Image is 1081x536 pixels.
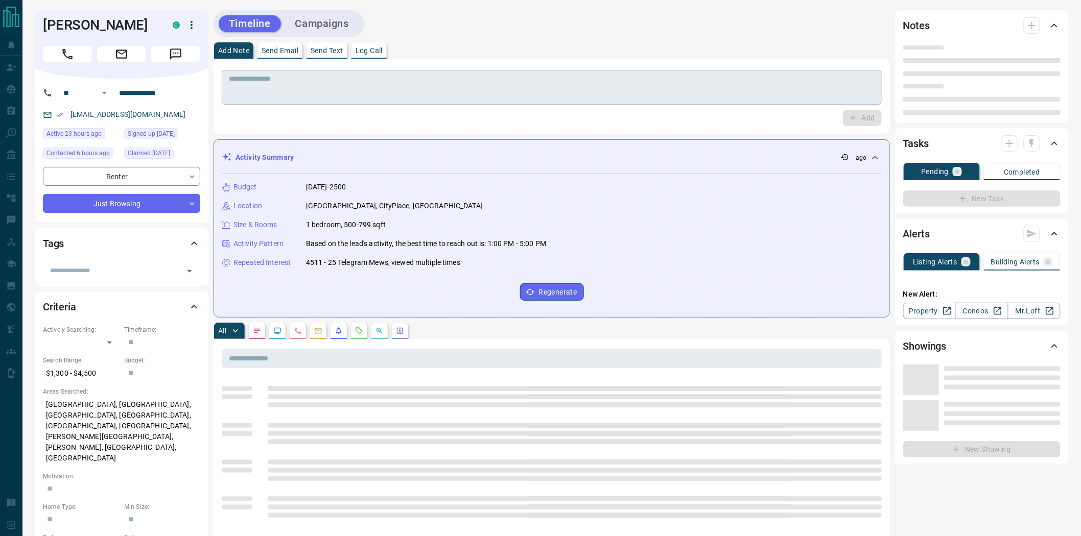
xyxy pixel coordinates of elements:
[355,327,363,335] svg: Requests
[903,289,1061,300] p: New Alert:
[124,325,200,334] p: Timeframe:
[222,148,881,167] div: Activity Summary-- ago
[43,396,200,467] p: [GEOGRAPHIC_DATA], [GEOGRAPHIC_DATA], [GEOGRAPHIC_DATA], [GEOGRAPHIC_DATA], [GEOGRAPHIC_DATA], [G...
[311,47,343,54] p: Send Text
[43,231,200,256] div: Tags
[294,327,302,335] svg: Calls
[253,327,261,335] svg: Notes
[1008,303,1061,319] a: Mr.Loft
[43,365,119,382] p: $1,300 - $4,500
[1004,168,1040,176] p: Completed
[43,167,200,186] div: Renter
[43,325,119,334] p: Actively Searching:
[97,46,146,62] span: Email
[56,111,63,118] svg: Email Verified
[306,220,386,230] p: 1 bedroom, 500-799 sqft
[233,238,284,249] p: Activity Pattern
[262,47,298,54] p: Send Email
[70,110,186,118] a: [EMAIL_ADDRESS][DOMAIN_NAME]
[43,17,157,33] h1: [PERSON_NAME]
[43,128,119,142] div: Thu Aug 14 2025
[335,327,343,335] svg: Listing Alerts
[903,334,1061,358] div: Showings
[124,148,200,162] div: Tue Jul 22 2025
[43,356,119,365] p: Search Range:
[314,327,322,335] svg: Emails
[218,47,249,54] p: Add Note
[991,258,1040,265] p: Building Alerts
[375,327,384,335] svg: Opportunities
[306,238,546,249] p: Based on the lead's activity, the best time to reach out is: 1:00 PM - 5:00 PM
[396,327,404,335] svg: Agent Actions
[233,257,291,268] p: Repeated Interest
[128,129,175,139] span: Signed up [DATE]
[922,168,949,175] p: Pending
[903,135,929,152] h2: Tasks
[151,46,200,62] span: Message
[43,502,119,511] p: Home Type:
[233,201,262,211] p: Location
[233,220,277,230] p: Size & Rooms
[43,235,64,252] h2: Tags
[306,201,483,211] p: [GEOGRAPHIC_DATA], CityPlace, [GEOGRAPHIC_DATA]
[182,264,197,278] button: Open
[46,148,110,158] span: Contacted 6 hours ago
[43,472,200,481] p: Motivation:
[236,152,294,163] p: Activity Summary
[124,356,200,365] p: Budget:
[903,17,930,34] h2: Notes
[43,46,92,62] span: Call
[306,257,460,268] p: 4511 - 25 Telegram Mews, viewed multiple times
[218,327,226,334] p: All
[233,182,257,192] p: Budget
[913,258,957,265] p: Listing Alerts
[124,502,200,511] p: Min Size:
[128,148,170,158] span: Claimed [DATE]
[43,295,200,319] div: Criteria
[851,153,867,162] p: -- ago
[903,303,956,319] a: Property
[98,87,110,99] button: Open
[285,15,359,32] button: Campaigns
[955,303,1008,319] a: Condos
[903,13,1061,38] div: Notes
[306,182,346,192] p: [DATE]-2500
[273,327,281,335] svg: Lead Browsing Activity
[43,148,119,162] div: Fri Aug 15 2025
[173,21,180,29] div: condos.ca
[43,387,200,396] p: Areas Searched:
[124,128,200,142] div: Sun Jul 20 2025
[43,299,76,315] h2: Criteria
[43,194,200,213] div: Just Browsing
[219,15,281,32] button: Timeline
[520,283,584,301] button: Regenerate
[903,222,1061,246] div: Alerts
[903,338,947,354] h2: Showings
[903,226,930,242] h2: Alerts
[46,129,102,139] span: Active 23 hours ago
[356,47,383,54] p: Log Call
[903,131,1061,156] div: Tasks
